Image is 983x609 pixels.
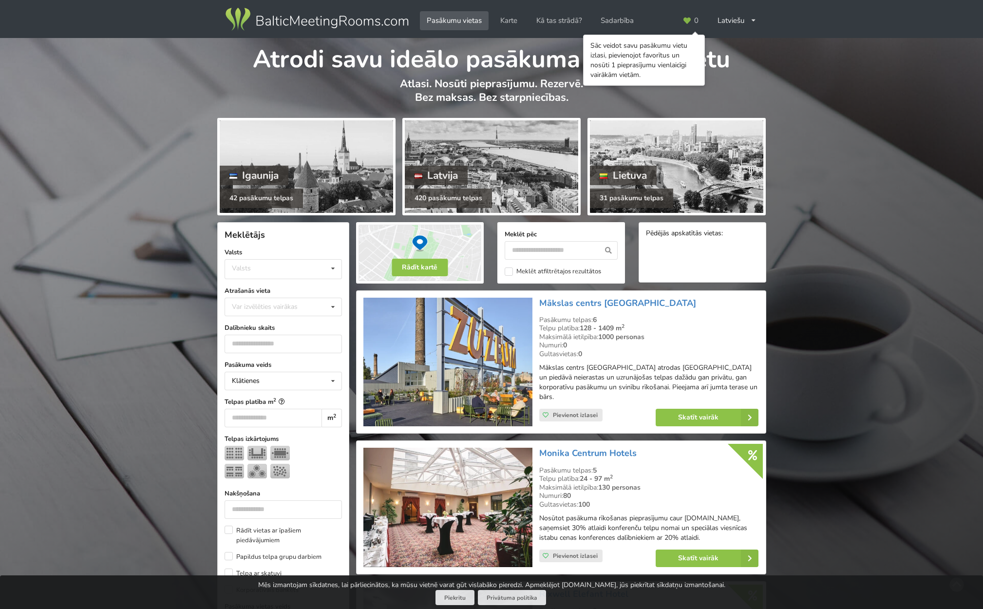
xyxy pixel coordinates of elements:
[580,324,624,333] strong: 128 - 1409 m
[229,301,320,312] div: Var izvēlēties vairākas
[225,569,282,578] label: Telpa ar skatuvi
[580,474,613,483] strong: 24 - 97 m
[402,118,581,215] a: Latvija 420 pasākumu telpas
[224,6,410,33] img: Baltic Meeting Rooms
[539,500,758,509] div: Gultasvietas:
[553,411,598,419] span: Pievienot izlasei
[273,397,276,403] sup: 2
[529,11,589,30] a: Kā tas strādā?
[553,552,598,560] span: Pievienot izlasei
[563,491,571,500] strong: 80
[539,483,758,492] div: Maksimālā ietilpība:
[321,409,341,427] div: m
[225,229,265,241] span: Meklētājs
[225,397,342,407] label: Telpas platība m
[694,17,699,24] span: 0
[598,332,644,342] strong: 1000 personas
[622,323,624,330] sup: 2
[270,446,290,460] img: Sapulce
[217,38,766,75] h1: Atrodi savu ideālo pasākuma norises vietu
[594,11,641,30] a: Sadarbība
[225,434,342,444] label: Telpas izkārtojums
[563,341,567,350] strong: 0
[225,286,342,296] label: Atrašanās vieta
[539,297,696,309] a: Mākslas centrs [GEOGRAPHIC_DATA]
[711,11,764,30] div: Latviešu
[225,552,321,562] label: Papildus telpa grupu darbiem
[220,166,289,185] div: Igaunija
[539,316,758,324] div: Pasākumu telpas:
[539,341,758,350] div: Numuri:
[656,409,758,426] a: Skatīt vairāk
[539,363,758,402] p: Mākslas centrs [GEOGRAPHIC_DATA] atrodas [GEOGRAPHIC_DATA] un piedāvā neierastas un uzrunājošas t...
[539,324,758,333] div: Telpu platība:
[590,41,698,80] div: Sāc veidot savu pasākumu vietu izlasi, pievienojot favorītus un nosūti 1 pieprasījumu vienlaicīgi...
[646,229,759,239] div: Pēdējās apskatītās vietas:
[539,350,758,359] div: Gultasvietas:
[225,323,342,333] label: Dalībnieku skaits
[405,166,468,185] div: Latvija
[333,412,336,419] sup: 2
[590,189,673,208] div: 31 pasākumu telpas
[225,489,342,498] label: Nakšņošana
[539,492,758,500] div: Numuri:
[270,464,290,478] img: Pieņemšana
[539,466,758,475] div: Pasākumu telpas:
[539,447,637,459] a: Monika Centrum Hotels
[505,229,618,239] label: Meklēt pēc
[225,526,342,545] label: Rādīt vietas ar īpašiem piedāvājumiem
[225,446,244,460] img: Teātris
[505,267,601,276] label: Meklēt atfiltrētajos rezultātos
[610,473,613,480] sup: 2
[539,333,758,342] div: Maksimālā ietilpība:
[493,11,524,30] a: Karte
[593,315,597,324] strong: 6
[590,166,657,185] div: Lietuva
[232,264,251,272] div: Valsts
[363,298,532,427] img: Neierastas vietas | Rīga | Mākslas centrs Zuzeum
[420,11,489,30] a: Pasākumu vietas
[539,514,758,543] p: Nosūtot pasākuma rīkošanas pieprasījumu caur [DOMAIN_NAME], saņemsiet 30% atlaidi konferenču telp...
[539,475,758,483] div: Telpu platība:
[593,466,597,475] strong: 5
[478,590,546,605] a: Privātuma politika
[435,590,474,605] button: Piekrītu
[220,189,303,208] div: 42 pasākumu telpas
[225,247,342,257] label: Valsts
[225,464,244,478] img: Klase
[656,550,758,567] a: Skatīt vairāk
[247,446,267,460] img: U-Veids
[405,189,492,208] div: 420 pasākumu telpas
[392,259,448,276] button: Rādīt kartē
[578,349,582,359] strong: 0
[363,448,532,567] img: Viesnīca | Rīga | Monika Centrum Hotels
[356,222,484,284] img: Rādīt kartē
[587,118,766,215] a: Lietuva 31 pasākumu telpas
[217,118,396,215] a: Igaunija 42 pasākumu telpas
[225,360,342,370] label: Pasākuma veids
[232,378,260,384] div: Klātienes
[217,77,766,114] p: Atlasi. Nosūti pieprasījumu. Rezervē. Bez maksas. Bez starpniecības.
[247,464,267,478] img: Bankets
[598,483,641,492] strong: 130 personas
[578,500,590,509] strong: 100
